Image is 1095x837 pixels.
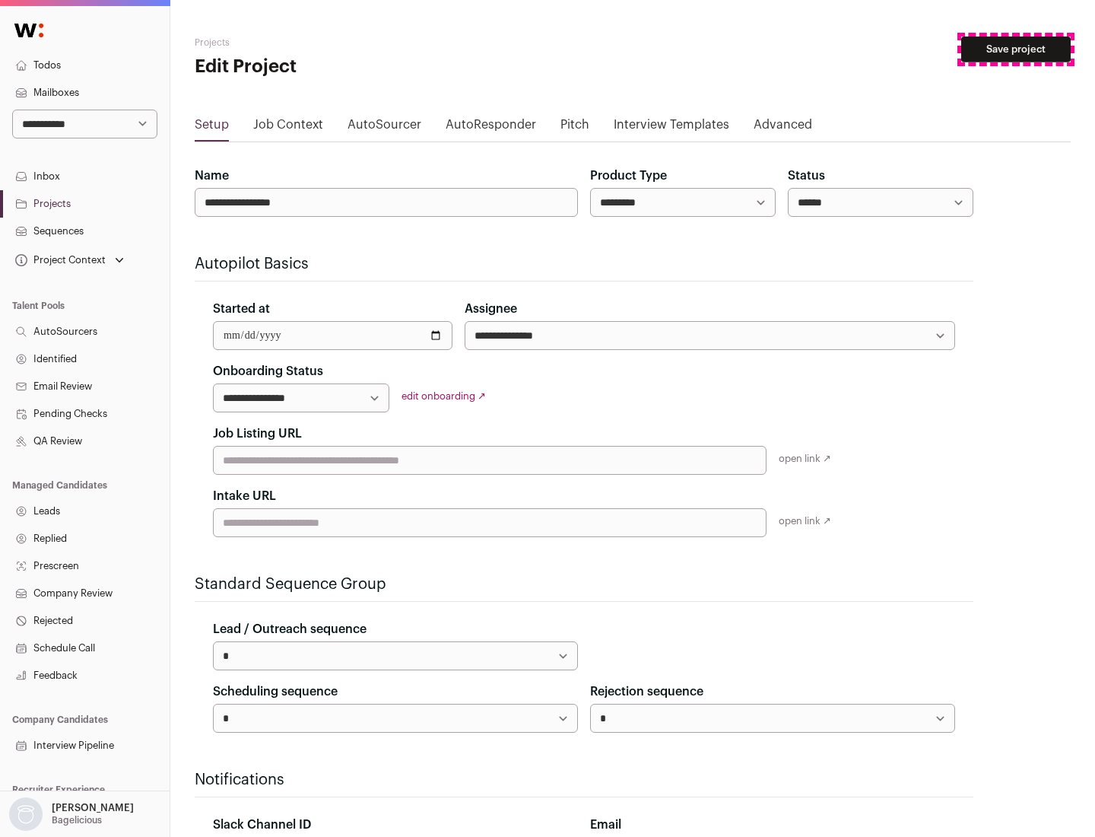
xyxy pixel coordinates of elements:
[195,37,487,49] h2: Projects
[52,814,102,826] p: Bagelicious
[213,362,323,380] label: Onboarding Status
[213,683,338,701] label: Scheduling sequence
[213,300,270,318] label: Started at
[465,300,517,318] label: Assignee
[6,797,137,831] button: Open dropdown
[788,167,825,185] label: Status
[213,487,276,505] label: Intake URL
[213,816,311,834] label: Slack Channel ID
[195,167,229,185] label: Name
[213,620,367,638] label: Lead / Outreach sequence
[590,816,955,834] div: Email
[590,167,667,185] label: Product Type
[213,425,302,443] label: Job Listing URL
[9,797,43,831] img: nopic.png
[12,254,106,266] div: Project Context
[195,574,973,595] h2: Standard Sequence Group
[195,769,973,791] h2: Notifications
[961,37,1071,62] button: Save project
[195,116,229,140] a: Setup
[253,116,323,140] a: Job Context
[401,391,486,401] a: edit onboarding ↗
[12,250,127,271] button: Open dropdown
[560,116,589,140] a: Pitch
[52,802,134,814] p: [PERSON_NAME]
[348,116,421,140] a: AutoSourcer
[754,116,812,140] a: Advanced
[195,253,973,275] h2: Autopilot Basics
[614,116,729,140] a: Interview Templates
[6,15,52,46] img: Wellfound
[446,116,536,140] a: AutoResponder
[195,55,487,79] h1: Edit Project
[590,683,703,701] label: Rejection sequence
